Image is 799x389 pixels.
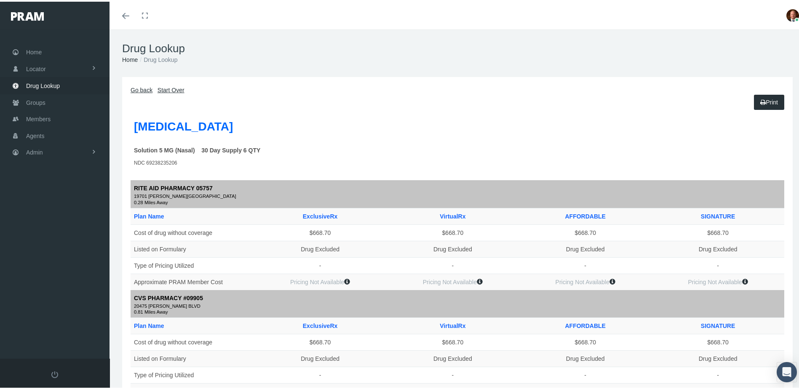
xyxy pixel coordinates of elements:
[122,55,138,61] a: Home
[26,76,60,92] span: Drug Lookup
[134,191,781,199] small: 19701 [PERSON_NAME][GEOGRAPHIC_DATA]
[26,93,45,109] span: Groups
[131,365,254,382] td: Type of Pricing Utilized
[652,333,784,349] td: $668.70
[519,206,652,223] th: AFFORDABLE
[26,109,51,125] span: Members
[254,223,387,239] td: $668.70
[386,333,519,349] td: $668.70
[652,365,784,382] td: -
[134,199,781,203] small: 0.28 Miles Away
[386,365,519,382] td: -
[131,272,254,288] td: Approximate PRAM Member Cost
[652,349,784,365] td: Drug Excluded
[386,239,519,256] td: Drug Excluded
[158,85,184,92] a: Start Over
[519,239,652,256] td: Drug Excluded
[134,293,203,300] b: CVS PHARMACY #09905
[652,256,784,272] td: -
[134,308,781,312] small: 0.81 Miles Away
[254,256,387,272] td: -
[519,365,652,382] td: -
[754,93,784,108] a: Print
[131,85,152,92] a: Go back
[131,206,254,223] th: Plan Name
[26,126,45,142] span: Agents
[26,43,42,59] span: Home
[652,223,784,239] td: $668.70
[386,256,519,272] td: -
[134,116,233,134] label: [MEDICAL_DATA]
[254,365,387,382] td: -
[519,316,652,333] th: AFFORDABLE
[386,272,519,288] td: Pricing Not Available
[386,206,519,223] th: VirtualRx
[11,11,44,19] img: PRAM_20_x_78.png
[26,143,43,159] span: Admin
[138,53,177,63] li: Drug Lookup
[519,223,652,239] td: $668.70
[134,301,781,309] small: 20475 [PERSON_NAME] BLVD
[131,239,254,256] td: Listed on Formulary
[134,157,177,165] label: NDC 69238235206
[652,206,784,223] th: SIGNATURE
[652,239,784,256] td: Drug Excluded
[134,144,260,153] label: Solution 5 MG (Nasal) 30 Day Supply 6 QTY
[131,349,254,365] td: Listed on Formulary
[519,333,652,349] td: $668.70
[122,40,793,53] h1: Drug Lookup
[131,223,254,239] td: Cost of drug without coverage
[652,316,784,333] th: SIGNATURE
[777,360,797,381] div: Open Intercom Messenger
[131,316,254,333] th: Plan Name
[254,316,387,333] th: ExclusiveRx
[131,333,254,349] td: Cost of drug without coverage
[254,206,387,223] th: ExclusiveRx
[652,272,784,288] td: Pricing Not Available
[254,333,387,349] td: $668.70
[131,256,254,272] td: Type of Pricing Utilized
[519,256,652,272] td: -
[519,349,652,365] td: Drug Excluded
[786,8,799,20] img: S_Profile_Picture_693.jpg
[254,349,387,365] td: Drug Excluded
[386,349,519,365] td: Drug Excluded
[254,239,387,256] td: Drug Excluded
[519,272,652,288] td: Pricing Not Available
[386,316,519,333] th: VirtualRx
[26,59,46,75] span: Locator
[254,272,387,288] td: Pricing Not Available
[386,223,519,239] td: $668.70
[134,183,213,190] b: RITE AID PHARMACY 05757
